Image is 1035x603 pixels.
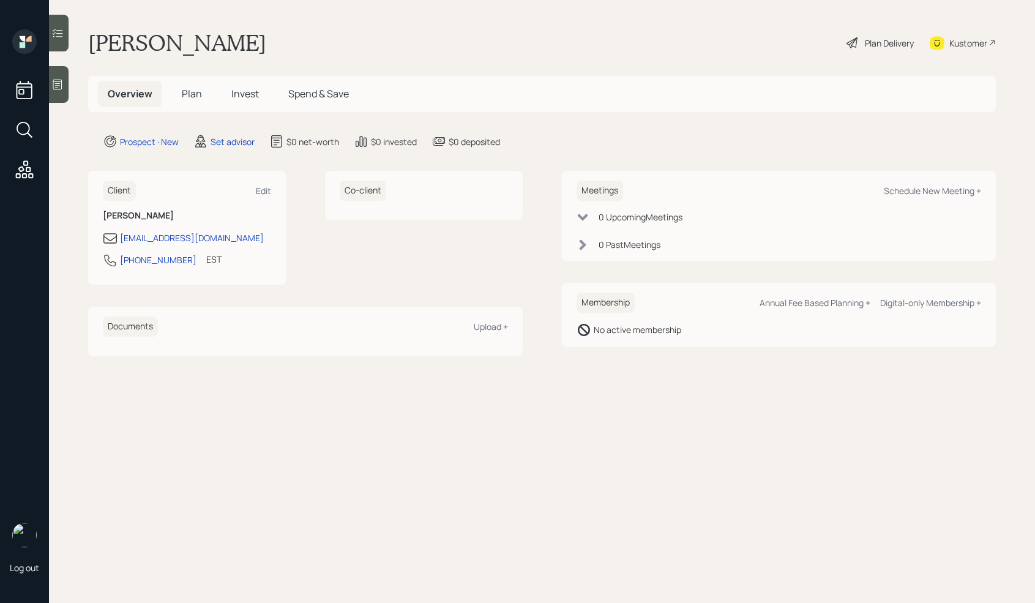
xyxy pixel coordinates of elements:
[103,211,271,221] h6: [PERSON_NAME]
[120,231,264,244] div: [EMAIL_ADDRESS][DOMAIN_NAME]
[449,135,500,148] div: $0 deposited
[599,238,660,251] div: 0 Past Meeting s
[599,211,682,223] div: 0 Upcoming Meeting s
[288,87,349,100] span: Spend & Save
[949,37,987,50] div: Kustomer
[340,181,386,201] h6: Co-client
[10,562,39,574] div: Log out
[286,135,339,148] div: $0 net-worth
[474,321,508,332] div: Upload +
[371,135,417,148] div: $0 invested
[103,316,158,337] h6: Documents
[760,297,870,309] div: Annual Fee Based Planning +
[594,323,681,336] div: No active membership
[103,181,136,201] h6: Client
[120,135,179,148] div: Prospect · New
[88,29,266,56] h1: [PERSON_NAME]
[577,181,623,201] h6: Meetings
[231,87,259,100] span: Invest
[211,135,255,148] div: Set advisor
[256,185,271,197] div: Edit
[206,253,222,266] div: EST
[12,523,37,547] img: retirable_logo.png
[182,87,202,100] span: Plan
[108,87,152,100] span: Overview
[120,253,196,266] div: [PHONE_NUMBER]
[865,37,914,50] div: Plan Delivery
[884,185,981,197] div: Schedule New Meeting +
[880,297,981,309] div: Digital-only Membership +
[577,293,635,313] h6: Membership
